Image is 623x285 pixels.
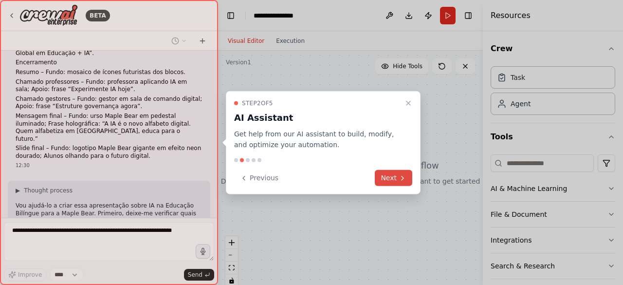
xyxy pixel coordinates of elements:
button: Hide left sidebar [224,9,238,22]
p: Get help from our AI assistant to build, modify, and optimize your automation. [234,128,401,151]
button: Previous [234,170,284,186]
span: Step 2 of 5 [242,99,273,107]
button: Close walkthrough [403,97,414,109]
button: Next [375,170,412,186]
h3: AI Assistant [234,111,401,124]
